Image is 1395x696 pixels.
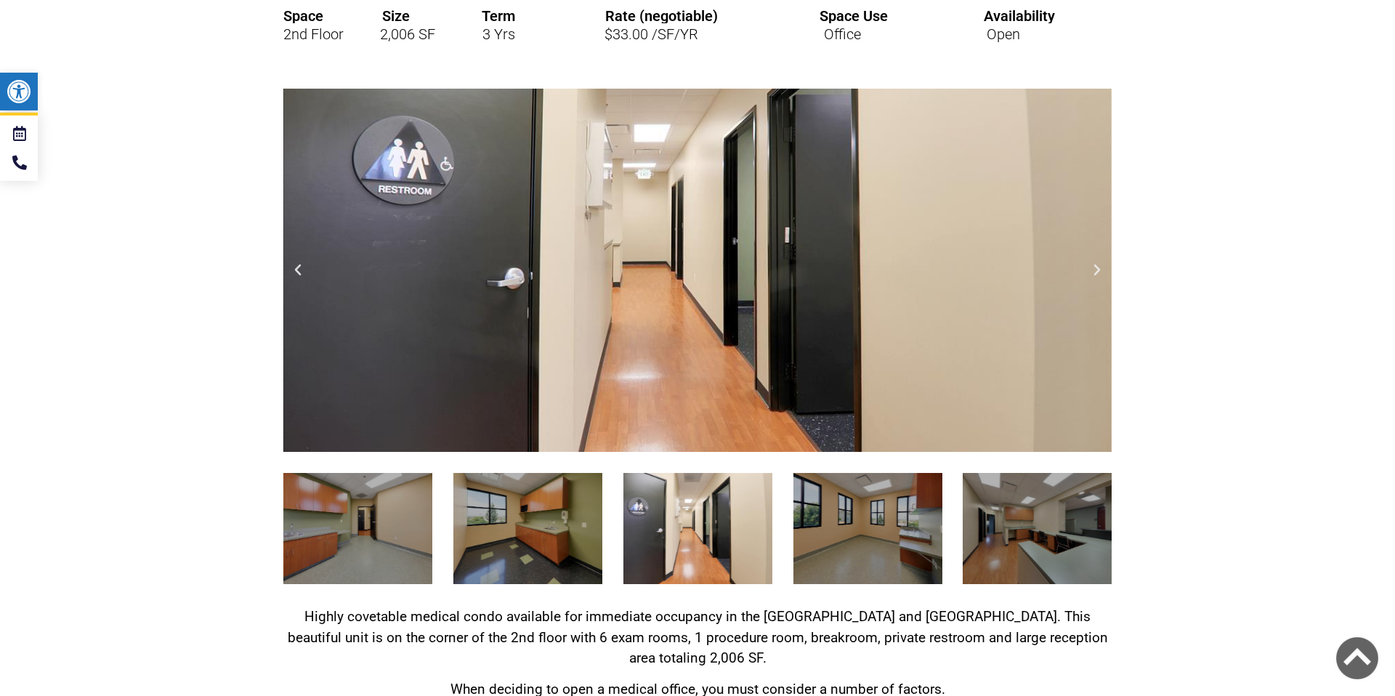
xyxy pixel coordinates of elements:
[623,473,772,585] div: 5 / 7
[283,473,1112,585] div: Slides Slides
[482,9,605,23] h3: Term
[482,27,604,41] p: 3 Yrs
[283,473,432,585] div: 3 / 7
[604,27,825,41] p: $33.00 /SF/YR
[793,473,942,585] div: 6 / 7
[382,9,482,23] h3: Size
[824,27,987,41] p: Office
[987,27,1106,41] p: Open
[963,473,1112,585] div: 7 / 7
[283,27,380,41] p: 2nd Floor
[380,27,482,41] p: 2,006 SF
[820,9,983,23] h3: Space Use
[283,89,1112,452] div: Slides
[605,9,820,23] h3: Rate (negotiable)
[453,473,602,585] div: 4 / 7
[283,89,1112,452] div: 5 / 7
[283,89,1112,452] div: Chino Hills Country Club Medical and Dental Plaza Available Office Space- Rooms
[283,607,1112,669] p: Highly covetable medical condo available for immediate occupancy in the [GEOGRAPHIC_DATA] and [GE...
[623,473,772,585] div: Chino Hills Country Club Medical and Dental Plaza Available Office Space- Rooms
[1090,263,1104,278] div: Next slide
[291,263,305,278] div: Previous slide
[283,9,382,23] h3: Space
[984,9,1107,23] h3: Availability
